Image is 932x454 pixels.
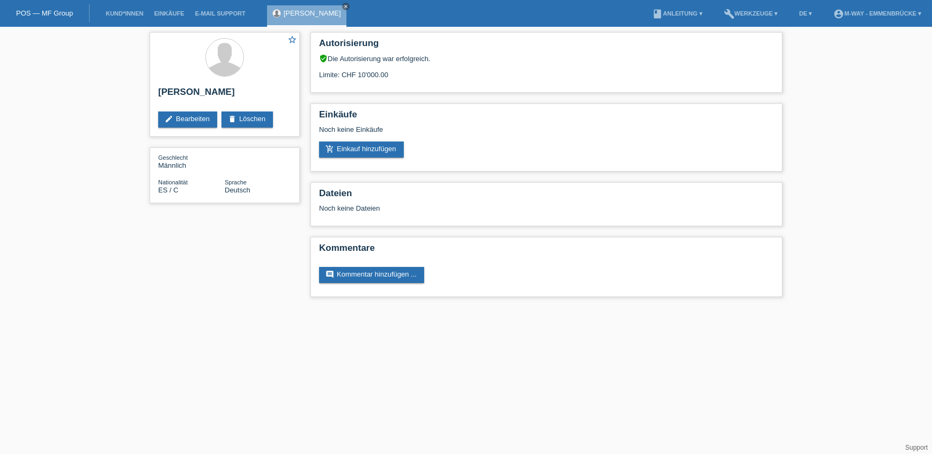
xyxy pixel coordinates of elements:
[190,10,251,17] a: E-Mail Support
[158,111,217,128] a: editBearbeiten
[794,10,817,17] a: DE ▾
[158,87,291,103] h2: [PERSON_NAME]
[905,444,928,451] a: Support
[319,204,647,212] div: Noch keine Dateien
[158,179,188,185] span: Nationalität
[158,153,225,169] div: Männlich
[319,243,774,259] h2: Kommentare
[833,9,844,19] i: account_circle
[647,10,707,17] a: bookAnleitung ▾
[221,111,273,128] a: deleteLöschen
[326,270,334,279] i: comment
[319,63,774,79] div: Limite: CHF 10'000.00
[724,9,735,19] i: build
[287,35,297,46] a: star_border
[828,10,927,17] a: account_circlem-way - Emmenbrücke ▾
[652,9,663,19] i: book
[228,115,236,123] i: delete
[225,186,250,194] span: Deutsch
[719,10,783,17] a: buildWerkzeuge ▾
[342,3,350,10] a: close
[165,115,173,123] i: edit
[100,10,149,17] a: Kund*innen
[319,38,774,54] h2: Autorisierung
[149,10,189,17] a: Einkäufe
[319,54,774,63] div: Die Autorisierung war erfolgreich.
[326,145,334,153] i: add_shopping_cart
[343,4,349,9] i: close
[287,35,297,44] i: star_border
[319,109,774,125] h2: Einkäufe
[158,186,179,194] span: Spanien / C / 03.07.1981
[158,154,188,161] span: Geschlecht
[319,267,424,283] a: commentKommentar hinzufügen ...
[319,142,404,158] a: add_shopping_cartEinkauf hinzufügen
[319,188,774,204] h2: Dateien
[225,179,247,185] span: Sprache
[284,9,341,17] a: [PERSON_NAME]
[16,9,73,17] a: POS — MF Group
[319,54,328,63] i: verified_user
[319,125,774,142] div: Noch keine Einkäufe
